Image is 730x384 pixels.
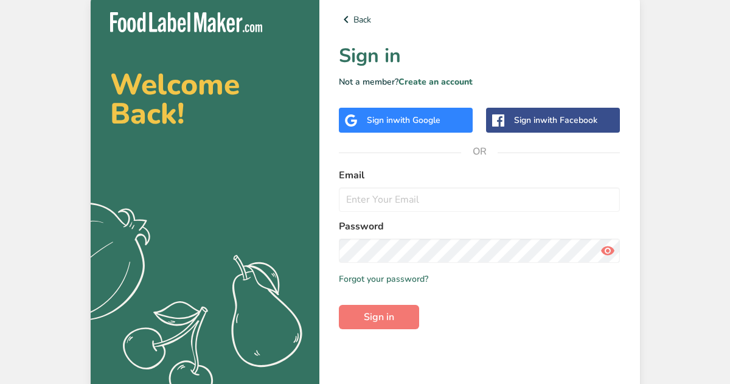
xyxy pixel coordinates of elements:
button: Sign in [339,305,419,329]
div: Sign in [514,114,597,127]
a: Forgot your password? [339,273,428,285]
div: Sign in [367,114,440,127]
input: Enter Your Email [339,187,620,212]
p: Not a member? [339,75,620,88]
h2: Welcome Back! [110,70,300,128]
img: Food Label Maker [110,12,262,32]
span: Sign in [364,310,394,324]
label: Password [339,219,620,234]
span: with Google [393,114,440,126]
h1: Sign in [339,41,620,71]
a: Back [339,12,620,27]
a: Create an account [398,76,473,88]
span: OR [461,133,498,170]
span: with Facebook [540,114,597,126]
label: Email [339,168,620,183]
